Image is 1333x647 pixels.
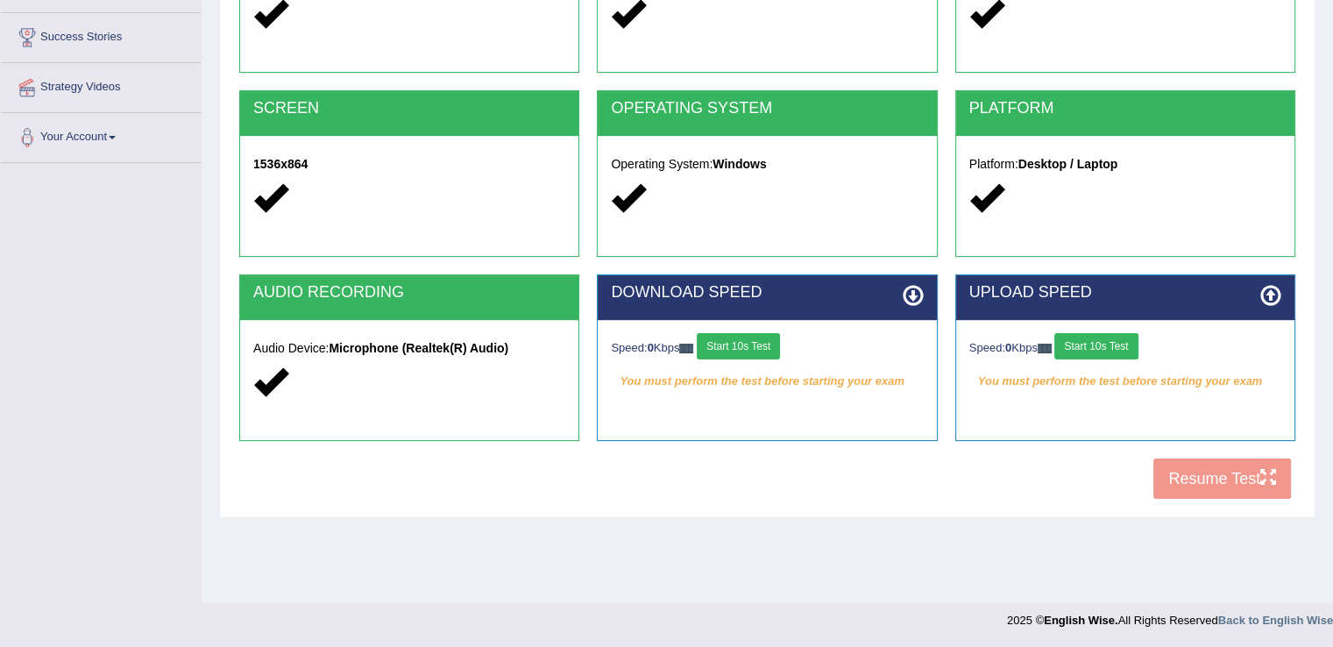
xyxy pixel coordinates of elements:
[611,100,923,117] h2: OPERATING SYSTEM
[679,344,693,353] img: ajax-loader-fb-connection.gif
[611,333,923,364] div: Speed: Kbps
[969,158,1281,171] h5: Platform:
[329,341,508,355] strong: Microphone (Realtek(R) Audio)
[1018,157,1118,171] strong: Desktop / Laptop
[253,157,308,171] strong: 1536x864
[611,368,923,395] em: You must perform the test before starting your exam
[1005,341,1011,354] strong: 0
[969,284,1281,302] h2: UPLOAD SPEED
[253,342,565,355] h5: Audio Device:
[648,341,654,354] strong: 0
[253,100,565,117] h2: SCREEN
[713,157,766,171] strong: Windows
[1038,344,1052,353] img: ajax-loader-fb-connection.gif
[1044,614,1117,627] strong: English Wise.
[1218,614,1333,627] a: Back to English Wise
[611,284,923,302] h2: DOWNLOAD SPEED
[1,63,201,107] a: Strategy Videos
[1,113,201,157] a: Your Account
[969,368,1281,395] em: You must perform the test before starting your exam
[697,333,780,359] button: Start 10s Test
[969,100,1281,117] h2: PLATFORM
[1054,333,1138,359] button: Start 10s Test
[253,284,565,302] h2: AUDIO RECORDING
[611,158,923,171] h5: Operating System:
[969,333,1281,364] div: Speed: Kbps
[1,13,201,57] a: Success Stories
[1007,603,1333,629] div: 2025 © All Rights Reserved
